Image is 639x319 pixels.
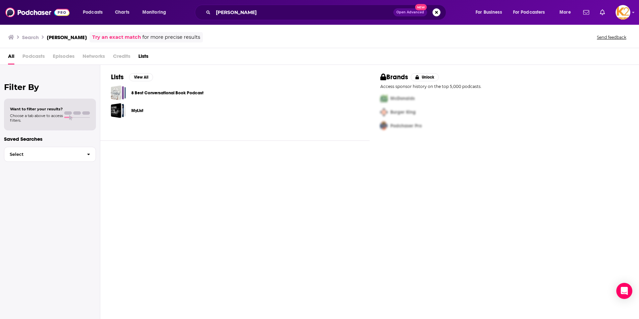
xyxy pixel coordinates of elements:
[129,73,153,81] button: View All
[138,7,175,18] button: open menu
[616,283,632,299] div: Open Intercom Messenger
[411,73,439,81] button: Unlock
[415,4,427,10] span: New
[476,8,502,17] span: For Business
[390,109,416,115] span: Burger King
[78,7,111,18] button: open menu
[138,51,148,65] a: Lists
[92,33,141,41] a: Try an exact match
[111,85,126,100] a: 8 Best Conversational Book Podcast
[10,113,63,123] span: Choose a tab above to access filters.
[390,96,415,101] span: McDonalds
[83,8,103,17] span: Podcasts
[378,119,390,133] img: Third Pro Logo
[396,11,424,14] span: Open Advanced
[213,7,393,18] input: Search podcasts, credits, & more...
[380,73,408,81] h2: Brands
[4,82,96,92] h2: Filter By
[390,123,422,129] span: Podchaser Pro
[131,89,204,97] a: 8 Best Conversational Book Podcast
[111,7,133,18] a: Charts
[581,7,592,18] a: Show notifications dropdown
[22,34,39,40] h3: Search
[22,51,45,65] span: Podcasts
[111,73,153,81] a: ListsView All
[4,152,82,156] span: Select
[378,92,390,105] img: First Pro Logo
[513,8,545,17] span: For Podcasters
[142,8,166,17] span: Monitoring
[4,147,96,162] button: Select
[597,7,608,18] a: Show notifications dropdown
[53,51,75,65] span: Episodes
[616,5,630,20] button: Show profile menu
[10,107,63,111] span: Want to filter your results?
[111,73,124,81] h2: Lists
[142,33,200,41] span: for more precise results
[595,34,628,40] button: Send feedback
[509,7,555,18] button: open menu
[113,51,130,65] span: Credits
[616,5,630,20] span: Logged in as K2Krupp
[380,84,628,89] p: Access sponsor history on the top 5,000 podcasts.
[616,5,630,20] img: User Profile
[393,8,427,16] button: Open AdvancedNew
[201,5,453,20] div: Search podcasts, credits, & more...
[4,136,96,142] p: Saved Searches
[47,34,87,40] h3: [PERSON_NAME]
[131,107,143,114] a: MyList
[5,6,70,19] img: Podchaser - Follow, Share and Rate Podcasts
[115,8,129,17] span: Charts
[471,7,510,18] button: open menu
[83,51,105,65] span: Networks
[8,51,14,65] a: All
[555,7,579,18] button: open menu
[111,103,126,118] a: MyList
[378,105,390,119] img: Second Pro Logo
[559,8,571,17] span: More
